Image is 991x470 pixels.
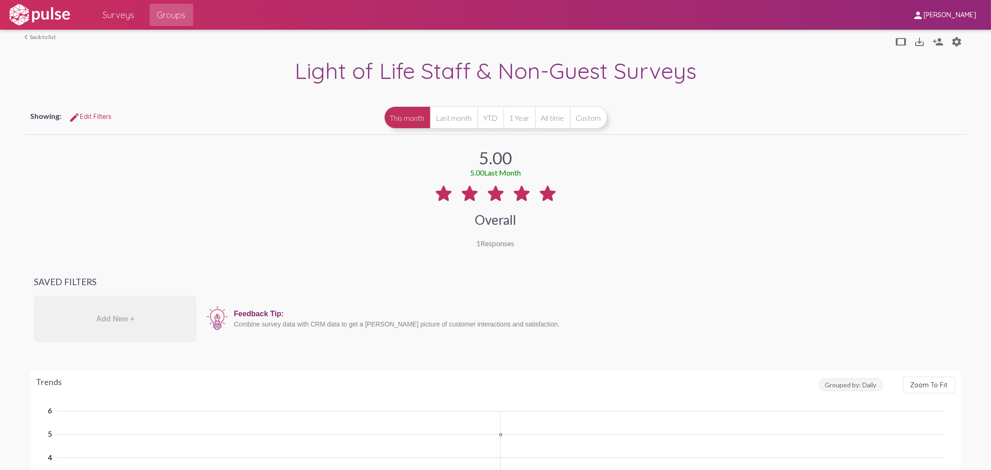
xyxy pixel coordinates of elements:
span: Edit Filters [69,112,112,121]
span: [PERSON_NAME] [924,11,976,20]
button: Person [948,32,966,51]
mat-icon: tablet [896,36,907,47]
div: Trends [36,377,819,393]
button: Person [929,32,948,51]
button: This month [384,106,430,129]
button: Custom [570,106,607,129]
mat-icon: arrow_back_ios [25,34,30,40]
button: YTD [478,106,504,129]
div: Overall [475,212,516,228]
a: Groups [150,4,193,26]
div: 5.00 [470,168,521,177]
button: Last month [430,106,478,129]
h3: Saved Filters [34,277,957,287]
span: Zoom To Fit [911,381,948,389]
a: Surveys [96,4,142,26]
tspan: 4 [48,453,52,462]
button: tablet [892,32,911,51]
span: Grouped by: Daily [819,379,883,391]
div: Light of Life Staff & Non-Guest Surveys [25,57,966,87]
div: Responses [477,239,515,248]
button: Download [911,32,929,51]
a: back to list [25,33,56,40]
mat-icon: Person [952,36,963,47]
img: icon12.png [206,305,229,331]
div: 5.00 [479,148,512,168]
tspan: 5 [48,430,52,438]
span: Groups [157,7,186,23]
tspan: 6 [48,406,52,415]
span: Showing: [30,111,61,120]
mat-icon: Download [914,36,925,47]
span: Last Month [484,168,521,177]
div: Combine survey data with CRM data to get a [PERSON_NAME] picture of customer interactions and sat... [234,320,952,328]
mat-icon: person [912,10,924,21]
button: [PERSON_NAME] [905,6,984,23]
img: white-logo.svg [7,3,72,26]
button: 1 Year [504,106,535,129]
div: Add New + [34,296,197,342]
button: All time [535,106,570,129]
button: Zoom To Fit [903,377,955,393]
span: 1 [477,239,481,248]
button: Edit FiltersEdit Filters [61,108,119,125]
mat-icon: Person [933,36,944,47]
span: Surveys [103,7,135,23]
mat-icon: Edit Filters [69,112,80,123]
div: Feedback Tip: [234,310,952,318]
